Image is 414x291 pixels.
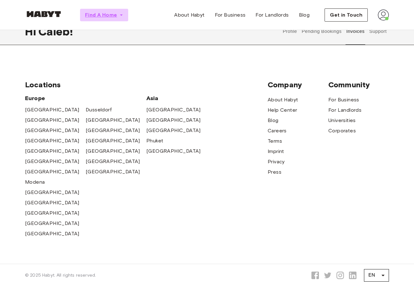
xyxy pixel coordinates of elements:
[268,96,298,104] a: About Habyt
[328,117,356,124] a: Universities
[255,11,289,19] span: For Landlords
[301,18,342,45] button: Pending Bookings
[86,116,140,124] a: [GEOGRAPHIC_DATA]
[328,127,356,135] a: Corporates
[368,18,387,45] button: Support
[86,106,112,114] a: Dusseldorf
[299,11,310,19] span: Blog
[25,189,79,196] a: [GEOGRAPHIC_DATA]
[25,230,79,237] a: [GEOGRAPHIC_DATA]
[268,148,284,155] a: Imprint
[25,147,79,155] a: [GEOGRAPHIC_DATA]
[294,9,315,21] a: Blog
[25,220,79,227] a: [GEOGRAPHIC_DATA]
[25,137,79,145] a: [GEOGRAPHIC_DATA]
[146,106,201,114] a: [GEOGRAPHIC_DATA]
[328,80,389,89] span: Community
[85,11,117,19] span: Find A Home
[25,199,79,207] a: [GEOGRAPHIC_DATA]
[80,9,128,21] button: Find A Home
[25,94,146,102] span: Europe
[268,117,279,124] a: Blog
[282,18,298,45] button: Profile
[346,18,365,45] button: Invoices
[25,127,79,134] a: [GEOGRAPHIC_DATA]
[280,18,389,45] div: user profile tabs
[268,106,297,114] a: Help Center
[86,147,140,155] a: [GEOGRAPHIC_DATA]
[174,11,204,19] span: About Habyt
[25,11,63,17] img: Habyt
[25,106,79,114] a: [GEOGRAPHIC_DATA]
[330,11,362,19] span: Get in Touch
[25,209,79,217] span: [GEOGRAPHIC_DATA]
[25,80,268,89] span: Locations
[146,127,201,134] a: [GEOGRAPHIC_DATA]
[268,127,287,135] a: Careers
[268,80,328,89] span: Company
[268,168,281,176] a: Press
[86,158,140,165] a: [GEOGRAPHIC_DATA]
[146,137,163,145] a: Phuket
[268,158,285,166] a: Privacy
[86,127,140,134] a: [GEOGRAPHIC_DATA]
[378,9,389,21] img: avatar
[25,158,79,165] a: [GEOGRAPHIC_DATA]
[146,147,201,155] a: [GEOGRAPHIC_DATA]
[146,94,207,102] span: Asia
[215,11,246,19] span: For Business
[328,96,359,104] a: For Business
[325,8,368,22] button: Get in Touch
[25,25,38,38] span: Hi
[25,272,96,278] span: © 2025 Habyt. All rights reserved.
[250,9,294,21] a: For Landlords
[25,168,79,176] a: [GEOGRAPHIC_DATA]
[268,137,282,145] a: Terms
[86,137,140,145] a: [GEOGRAPHIC_DATA]
[169,9,210,21] a: About Habyt
[86,168,140,176] a: [GEOGRAPHIC_DATA]
[25,178,45,186] a: Modena
[364,267,389,284] div: EN
[146,116,201,124] a: [GEOGRAPHIC_DATA]
[328,106,361,114] a: For Landlords
[25,116,79,124] a: [GEOGRAPHIC_DATA]
[38,25,73,38] span: Caleb !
